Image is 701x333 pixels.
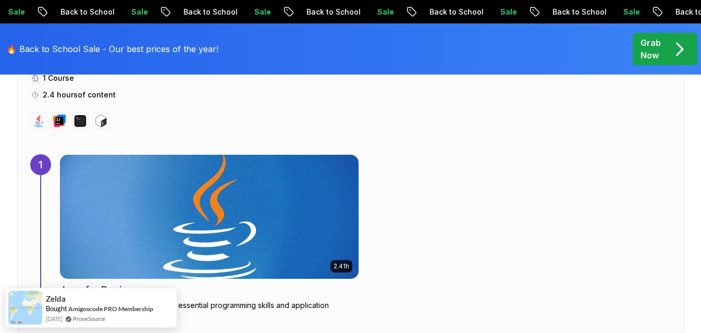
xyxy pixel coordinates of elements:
[73,314,105,323] a: ProveSource
[334,262,349,270] p: 2.41h
[46,304,67,313] span: Bought
[59,282,148,297] h2: Java for Beginners
[46,7,117,17] p: Back to School
[169,7,240,17] p: Back to School
[538,7,609,17] p: Back to School
[32,115,45,127] img: java logo
[292,7,363,17] p: Back to School
[74,115,87,127] img: terminal logo
[363,7,396,17] p: Sale
[59,154,359,321] a: Java for Beginners card2.41hJava for BeginnersBeginner-friendly Java course for essential program...
[46,294,66,303] span: Zelda
[95,115,107,127] img: bash logo
[117,7,150,17] p: Sale
[68,304,153,313] a: Amigoscode PRO Membership
[52,152,366,282] img: Java for Beginners card
[43,73,74,82] span: 1 Course
[53,115,66,127] img: intellij logo
[43,90,116,100] p: 2.4 hours of content
[415,7,486,17] p: Back to School
[240,7,273,17] p: Sale
[8,291,42,325] img: provesource social proof notification image
[30,154,51,175] div: 1
[6,43,218,55] p: 🔥 Back to School Sale - Our best prices of the year!
[641,36,661,61] p: Grab Now
[46,314,63,323] span: [DATE]
[609,7,642,17] p: Sale
[59,300,359,321] p: Beginner-friendly Java course for essential programming skills and application development
[486,7,519,17] p: Sale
